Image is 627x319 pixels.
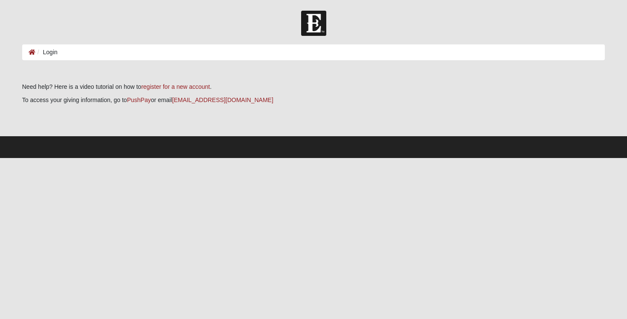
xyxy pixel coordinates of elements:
a: PushPay [127,97,151,103]
a: [EMAIL_ADDRESS][DOMAIN_NAME] [172,97,273,103]
a: register for a new account [141,83,210,90]
p: Need help? Here is a video tutorial on how to . [22,82,605,91]
p: To access your giving information, go to or email [22,96,605,105]
img: Church of Eleven22 Logo [301,11,326,36]
li: Login [35,48,58,57]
